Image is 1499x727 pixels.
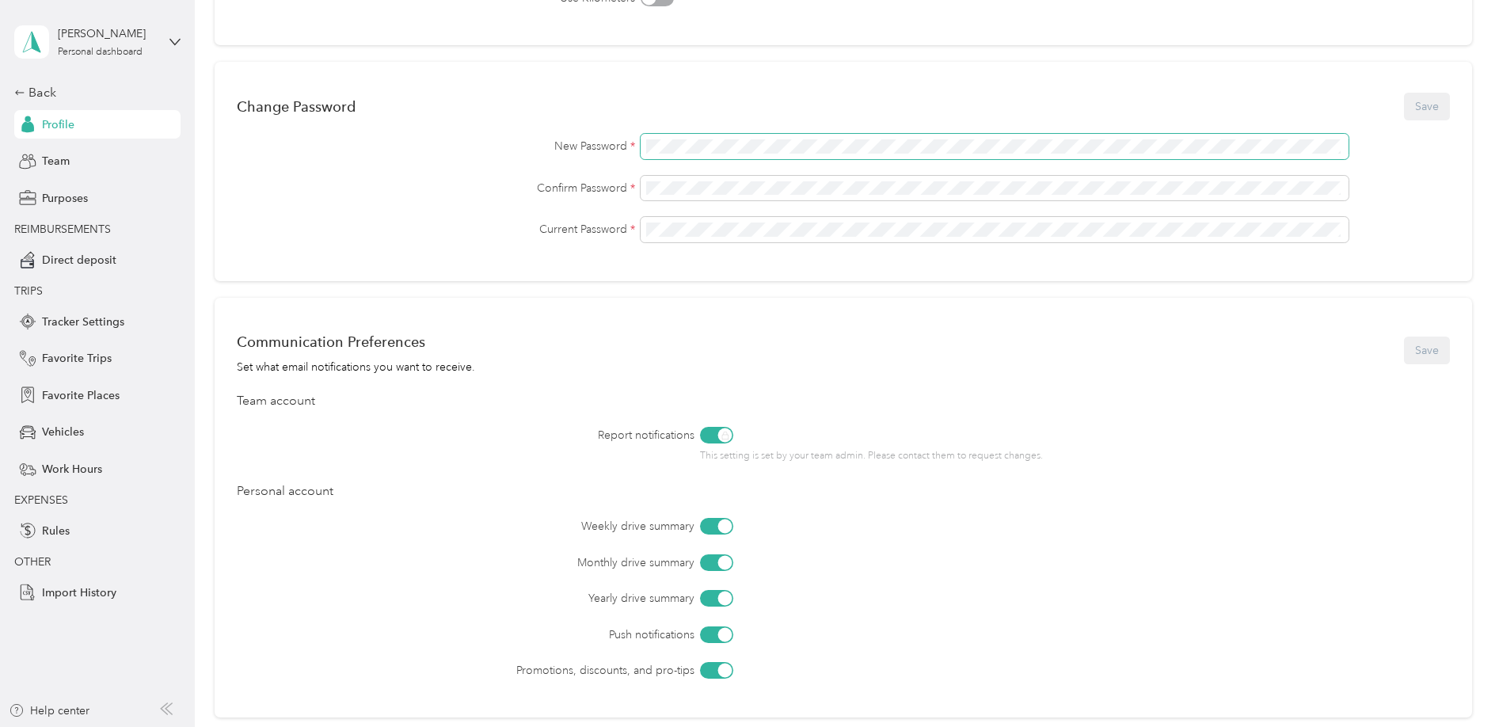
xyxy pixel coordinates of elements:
[237,138,636,154] label: New Password
[14,493,68,507] span: EXPENSES
[42,252,116,268] span: Direct deposit
[58,48,143,57] div: Personal dashboard
[325,662,694,679] label: Promotions, discounts, and pro-tips
[325,518,694,535] label: Weekly drive summary
[14,555,51,569] span: OTHER
[58,25,157,42] div: [PERSON_NAME]
[237,98,356,115] div: Change Password
[1410,638,1499,727] iframe: Everlance-gr Chat Button Frame
[325,554,694,571] label: Monthly drive summary
[325,427,694,443] label: Report notifications
[42,523,70,539] span: Rules
[237,392,1450,411] div: Team account
[42,190,88,207] span: Purposes
[237,221,636,238] label: Current Password
[14,83,173,102] div: Back
[42,314,124,330] span: Tracker Settings
[14,284,43,298] span: TRIPS
[42,424,84,440] span: Vehicles
[42,153,70,169] span: Team
[42,350,112,367] span: Favorite Trips
[9,702,89,719] button: Help center
[42,116,74,133] span: Profile
[325,590,694,607] label: Yearly drive summary
[325,626,694,643] label: Push notifications
[237,180,636,196] label: Confirm Password
[42,387,120,404] span: Favorite Places
[237,333,475,350] div: Communication Preferences
[700,449,1169,463] p: This setting is set by your team admin. Please contact them to request changes.
[42,461,102,478] span: Work Hours
[14,223,111,236] span: REIMBURSEMENTS
[237,482,1450,501] div: Personal account
[237,359,475,375] div: Set what email notifications you want to receive.
[42,584,116,601] span: Import History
